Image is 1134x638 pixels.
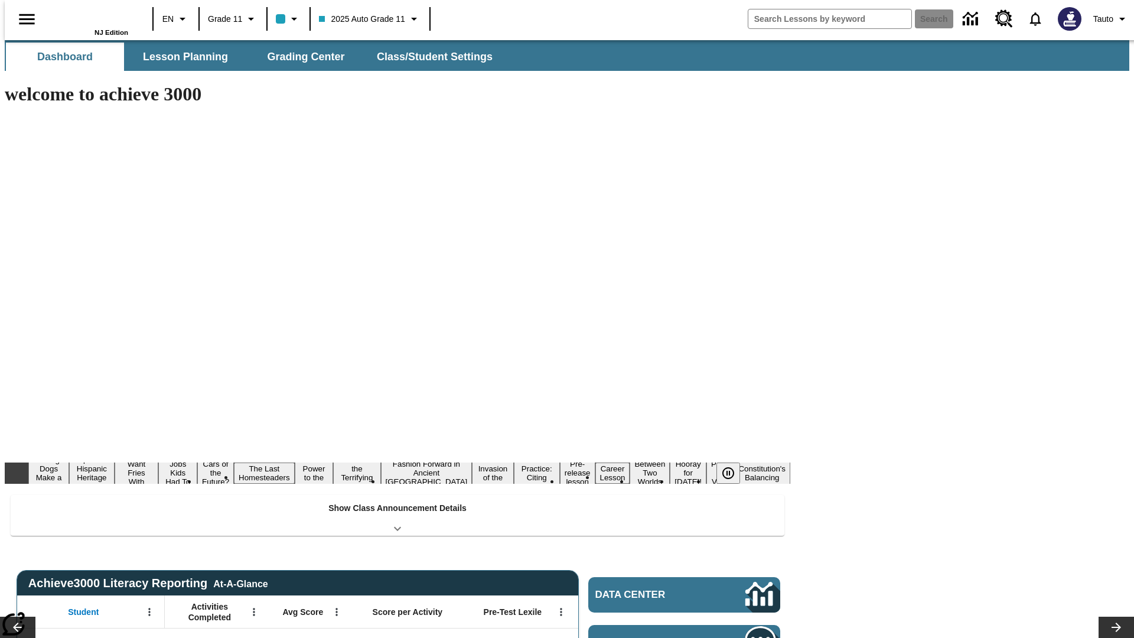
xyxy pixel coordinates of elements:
button: Slide 9 Fashion Forward in Ancient Rome [381,458,472,488]
button: Class: 2025 Auto Grade 11, Select your class [314,8,425,30]
a: Data Center [956,3,988,35]
button: Open Menu [552,603,570,621]
span: Activities Completed [171,601,249,623]
h1: welcome to achieve 3000 [5,83,790,105]
span: NJ Edition [94,29,128,36]
a: Data Center [588,577,780,613]
button: Slide 1 Diving Dogs Make a Splash [28,454,69,493]
button: Lesson Planning [126,43,245,71]
button: Open side menu [9,2,44,37]
input: search field [748,9,911,28]
span: EN [162,13,174,25]
button: Slide 3 Do You Want Fries With That? [115,449,159,497]
button: Slide 7 Solar Power to the People [295,454,334,493]
button: Slide 13 Career Lesson [595,463,630,484]
span: Avg Score [282,607,323,617]
button: Grading Center [247,43,365,71]
button: Open Menu [328,603,346,621]
img: Avatar [1058,7,1081,31]
span: 2025 Auto Grade 11 [319,13,405,25]
button: Language: EN, Select a language [157,8,195,30]
p: Show Class Announcement Details [328,502,467,515]
span: Tauto [1093,13,1113,25]
button: Class color is light blue. Change class color [271,8,306,30]
button: Slide 15 Hooray for Constitution Day! [670,458,706,488]
button: Slide 8 Attack of the Terrifying Tomatoes [333,454,380,493]
button: Slide 5 Cars of the Future? [197,458,234,488]
div: Home [51,4,128,36]
div: Show Class Announcement Details [11,495,784,536]
span: Student [68,607,99,617]
button: Dashboard [6,43,124,71]
button: Grade: Grade 11, Select a grade [203,8,263,30]
button: Slide 14 Between Two Worlds [630,458,670,488]
span: Pre-Test Lexile [484,607,542,617]
span: Achieve3000 Literacy Reporting [28,577,268,590]
button: Class/Student Settings [367,43,502,71]
button: Open Menu [245,603,263,621]
div: SubNavbar [5,40,1129,71]
button: Slide 2 ¡Viva Hispanic Heritage Month! [69,454,115,493]
button: Slide 4 Dirty Jobs Kids Had To Do [158,449,197,497]
button: Slide 12 Pre-release lesson [560,458,595,488]
button: Profile/Settings [1089,8,1134,30]
button: Select a new avatar [1051,4,1089,34]
div: SubNavbar [5,43,503,71]
button: Slide 10 The Invasion of the Free CD [472,454,513,493]
span: Data Center [595,589,706,601]
button: Lesson carousel, Next [1099,617,1134,638]
span: Score per Activity [373,607,443,617]
button: Open Menu [141,603,158,621]
button: Slide 11 Mixed Practice: Citing Evidence [514,454,560,493]
a: Home [51,5,128,29]
a: Resource Center, Will open in new tab [988,3,1020,35]
button: Slide 17 The Constitution's Balancing Act [734,454,790,493]
a: Notifications [1020,4,1051,34]
div: Pause [716,463,752,484]
button: Slide 6 The Last Homesteaders [234,463,295,484]
div: At-A-Glance [213,577,268,590]
span: Grade 11 [208,13,242,25]
button: Pause [716,463,740,484]
button: Slide 16 Point of View [706,458,734,488]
